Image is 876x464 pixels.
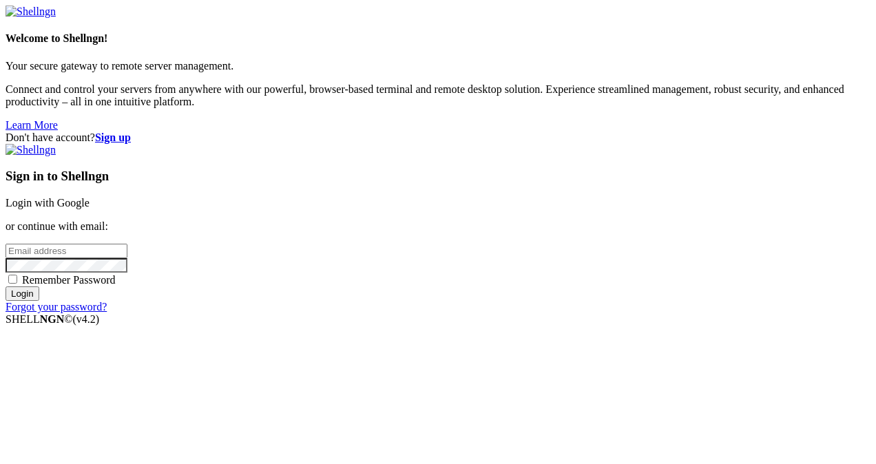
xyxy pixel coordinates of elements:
[40,313,65,325] b: NGN
[6,60,870,72] p: Your secure gateway to remote server management.
[6,119,58,131] a: Learn More
[6,169,870,184] h3: Sign in to Shellngn
[6,220,870,233] p: or continue with email:
[6,144,56,156] img: Shellngn
[6,313,99,325] span: SHELL ©
[73,313,100,325] span: 4.2.0
[6,83,870,108] p: Connect and control your servers from anywhere with our powerful, browser-based terminal and remo...
[6,244,127,258] input: Email address
[95,131,131,143] a: Sign up
[6,301,107,313] a: Forgot your password?
[8,275,17,284] input: Remember Password
[6,32,870,45] h4: Welcome to Shellngn!
[6,197,90,209] a: Login with Google
[6,131,870,144] div: Don't have account?
[6,6,56,18] img: Shellngn
[22,274,116,286] span: Remember Password
[6,286,39,301] input: Login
